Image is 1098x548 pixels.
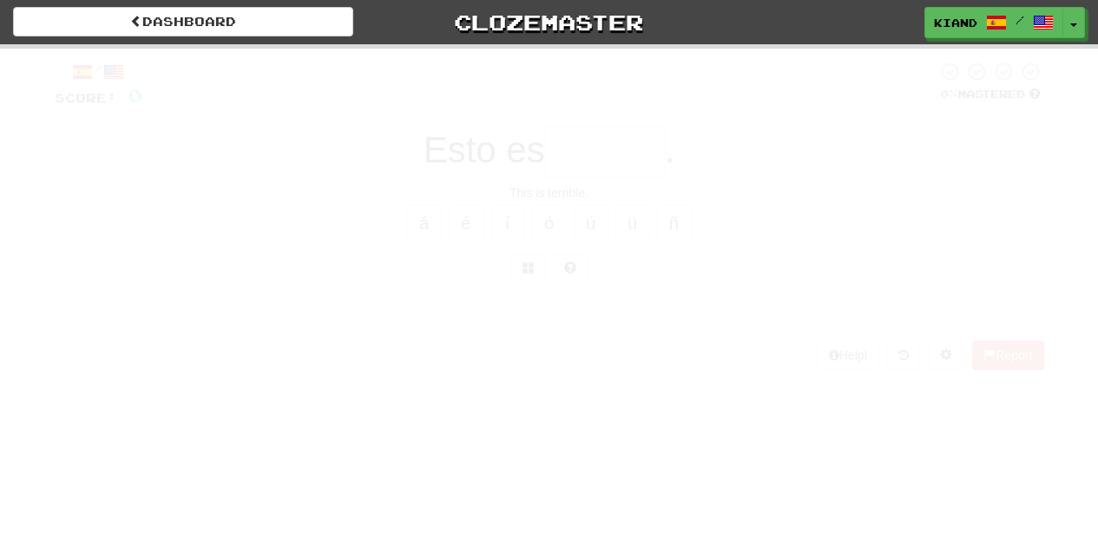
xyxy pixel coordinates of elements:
span: . [665,129,675,170]
span: 10 [849,46,878,67]
button: ñ [657,205,692,241]
span: 0 [128,84,142,106]
button: í [490,205,525,241]
a: Dashboard [13,7,353,36]
div: This is terrible. [55,184,1044,201]
button: Help! [818,340,879,370]
button: Single letter hint - you only get 1 per sentence and score half the points! alt+h [553,254,588,283]
button: Submit [496,292,603,332]
div: Mastered [937,87,1044,102]
button: Switch sentence to multiple choice alt+p [511,254,546,283]
a: Clozemaster [379,7,720,37]
a: kiand / [924,7,1063,38]
button: ü [615,205,650,241]
span: 0 [618,46,633,67]
button: Report [972,340,1043,370]
span: Esto es [424,129,545,170]
button: é [449,205,483,241]
button: Round history (alt+y) [887,340,920,370]
span: 0 [339,46,353,67]
span: / [1016,14,1024,26]
button: á [407,205,442,241]
span: Score: [55,90,117,105]
span: 0 % [940,87,957,101]
button: ó [532,205,567,241]
button: ú [574,205,608,241]
div: / [55,61,142,83]
span: kiand [934,15,977,30]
